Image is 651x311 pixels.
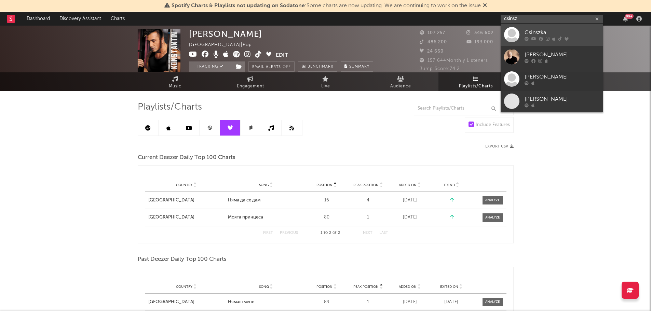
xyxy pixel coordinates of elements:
[420,31,445,35] span: 107 257
[22,12,55,26] a: Dashboard
[363,72,438,91] a: Audience
[501,15,603,23] input: Search for artists
[333,231,337,235] span: of
[172,3,305,9] span: Spotify Charts & Playlists not updating on Sodatone
[440,285,458,289] span: Exited On
[176,183,192,187] span: Country
[228,197,304,204] a: Няма да се дам
[321,82,330,90] span: Live
[276,51,288,59] button: Edit
[466,40,493,44] span: 193 000
[390,82,411,90] span: Audience
[189,41,260,49] div: [GEOGRAPHIC_DATA] | Pop
[420,40,447,44] span: 486 200
[324,231,328,235] span: to
[353,183,379,187] span: Peak Position
[283,65,291,69] em: Off
[259,285,269,289] span: Song
[525,51,600,59] div: [PERSON_NAME]
[501,46,603,68] a: [PERSON_NAME]
[308,299,346,306] div: 89
[308,197,346,204] div: 16
[248,61,295,72] button: Email AlertsOff
[55,12,106,26] a: Discovery Assistant
[476,121,510,129] div: Include Features
[349,299,388,306] div: 1
[379,231,388,235] button: Last
[420,67,460,71] span: Jump Score: 74.2
[391,299,429,306] div: [DATE]
[399,285,417,289] span: Added On
[308,214,346,221] div: 80
[228,214,304,221] a: Моята принцеса
[349,197,388,204] div: 4
[349,65,369,69] span: Summary
[623,16,628,22] button: 99+
[485,144,514,149] button: Export CSV
[237,82,264,90] span: Engagement
[466,31,493,35] span: 346 602
[483,3,487,9] span: Dismiss
[501,90,603,112] a: [PERSON_NAME]
[349,214,388,221] div: 1
[106,12,130,26] a: Charts
[312,229,349,237] div: 1 2 2
[263,231,273,235] button: First
[280,231,298,235] button: Previous
[501,68,603,90] a: [PERSON_NAME]
[341,61,373,72] button: Summary
[228,299,304,306] a: Нямаш мене
[288,72,363,91] a: Live
[363,231,372,235] button: Next
[138,103,202,111] span: Playlists/Charts
[308,63,334,71] span: Benchmark
[625,14,634,19] div: 99 +
[189,61,232,72] button: Tracking
[169,82,181,90] span: Music
[176,285,192,289] span: Country
[420,58,488,63] span: 157 644 Monthly Listeners
[525,95,600,103] div: [PERSON_NAME]
[316,285,333,289] span: Position
[148,197,225,204] a: [GEOGRAPHIC_DATA]
[399,183,417,187] span: Added On
[525,73,600,81] div: [PERSON_NAME]
[414,102,499,115] input: Search Playlists/Charts
[259,183,269,187] span: Song
[391,197,429,204] div: [DATE]
[138,72,213,91] a: Music
[172,3,481,9] span: : Some charts are now updating. We are continuing to work on the issue
[298,61,337,72] a: Benchmark
[501,24,603,46] a: Csinszka
[459,82,493,90] span: Playlists/Charts
[432,299,471,306] div: [DATE]
[420,49,444,54] span: 24 660
[138,255,227,264] span: Past Deezer Daily Top 100 Charts
[353,285,379,289] span: Peak Position
[438,72,514,91] a: Playlists/Charts
[316,183,333,187] span: Position
[444,183,455,187] span: Trend
[148,299,225,306] a: [GEOGRAPHIC_DATA]
[525,28,600,37] div: Csinszka
[189,29,262,39] div: [PERSON_NAME]
[138,154,235,162] span: Current Deezer Daily Top 100 Charts
[213,72,288,91] a: Engagement
[391,214,429,221] div: [DATE]
[148,214,225,221] a: [GEOGRAPHIC_DATA]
